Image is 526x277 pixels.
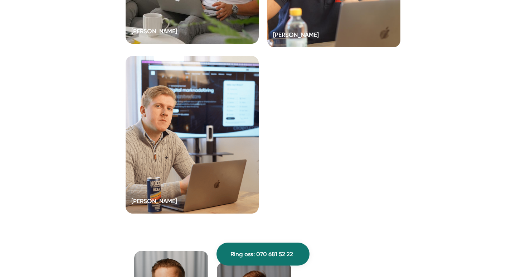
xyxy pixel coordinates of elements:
[131,196,177,208] h5: [PERSON_NAME]
[230,249,293,259] span: Ring oss: 070 681 52 22
[273,30,319,42] h5: [PERSON_NAME]
[126,56,259,214] a: [PERSON_NAME]
[216,243,310,266] a: Ring oss: 070 681 52 22
[131,27,177,38] h5: [PERSON_NAME]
